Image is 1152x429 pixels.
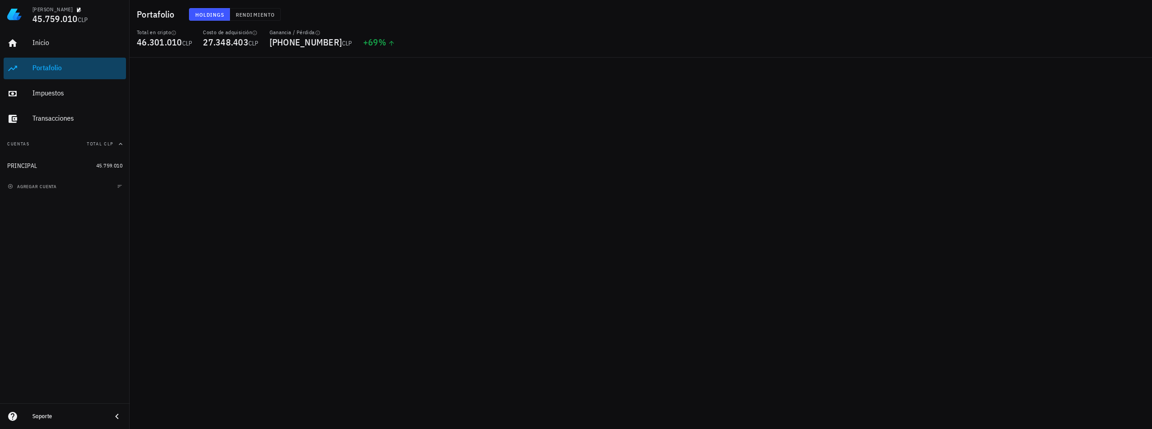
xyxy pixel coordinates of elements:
[1132,7,1147,22] div: avatar
[4,133,126,155] button: CuentasTotal CLP
[7,162,37,170] div: PRINCIPAL
[4,58,126,79] a: Portafolio
[96,162,122,169] span: 45.759.010
[270,29,352,36] div: Ganancia / Pérdida
[137,7,178,22] h1: Portafolio
[203,36,248,48] span: 27.348.403
[5,182,61,191] button: agregar cuenta
[32,89,122,97] div: Impuestos
[189,8,230,21] button: Holdings
[235,11,275,18] span: Rendimiento
[32,38,122,47] div: Inicio
[195,11,225,18] span: Holdings
[248,39,259,47] span: CLP
[4,83,126,104] a: Impuestos
[182,39,193,47] span: CLP
[137,36,182,48] span: 46.301.010
[32,114,122,122] div: Transacciones
[32,63,122,72] div: Portafolio
[137,29,192,36] div: Total en cripto
[32,6,72,13] div: [PERSON_NAME]
[32,13,78,25] span: 45.759.010
[342,39,352,47] span: CLP
[7,7,22,22] img: LedgiFi
[270,36,342,48] span: [PHONE_NUMBER]
[230,8,281,21] button: Rendimiento
[32,413,104,420] div: Soporte
[4,32,126,54] a: Inicio
[378,36,386,48] span: %
[4,108,126,130] a: Transacciones
[87,141,113,147] span: Total CLP
[203,29,258,36] div: Costo de adquisición
[363,38,395,47] div: +69
[9,184,57,190] span: agregar cuenta
[78,16,88,24] span: CLP
[4,155,126,176] a: PRINCIPAL 45.759.010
